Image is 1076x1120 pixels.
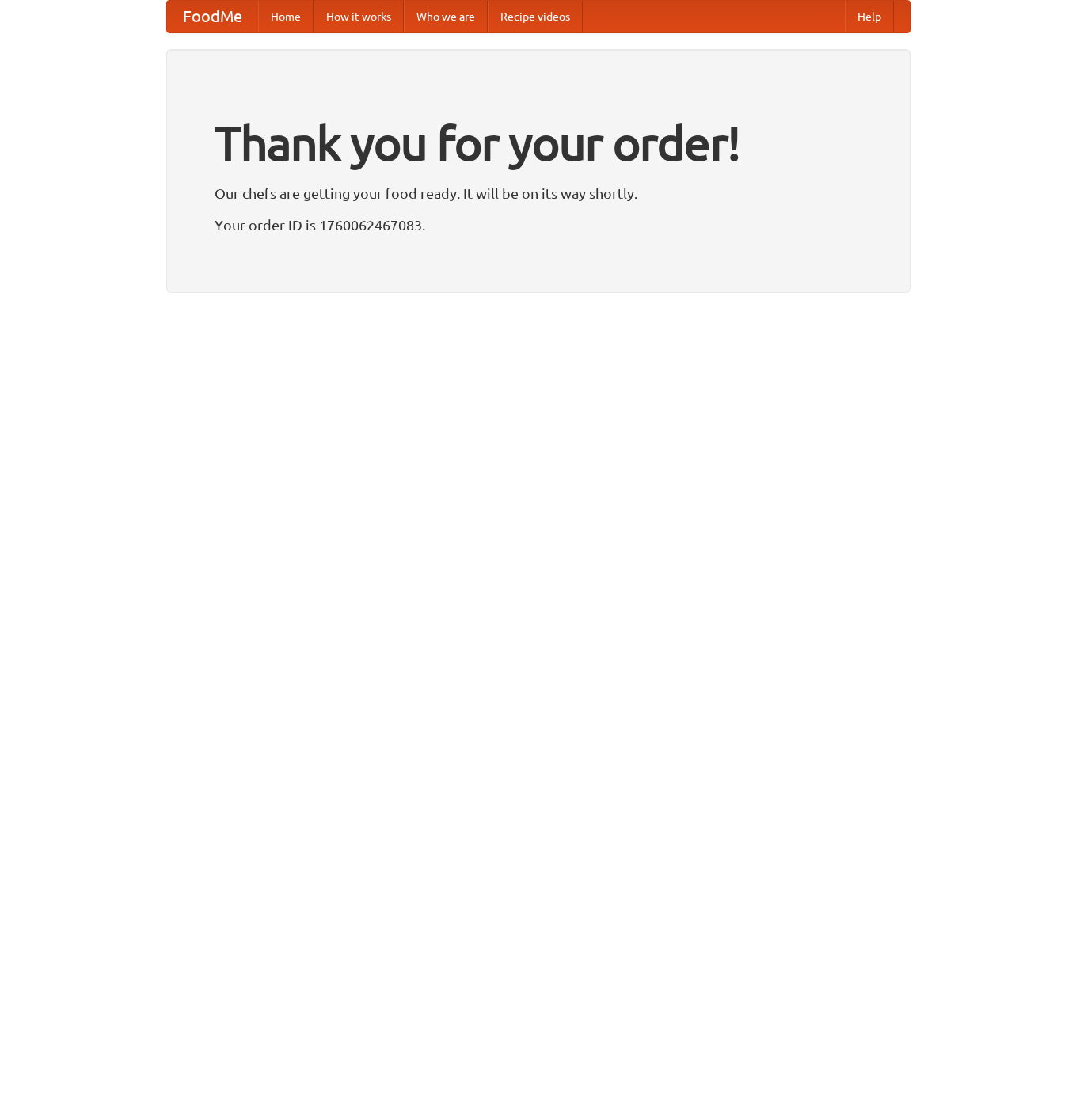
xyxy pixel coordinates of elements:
a: FoodMe [167,1,258,32]
p: Your order ID is 1760062467083. [215,213,862,237]
a: Recipe videos [488,1,583,32]
h1: Thank you for your order! [215,105,862,181]
a: Who we are [404,1,488,32]
a: Home [258,1,314,32]
a: Help [845,1,894,32]
a: How it works [314,1,404,32]
p: Our chefs are getting your food ready. It will be on its way shortly. [215,181,862,205]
